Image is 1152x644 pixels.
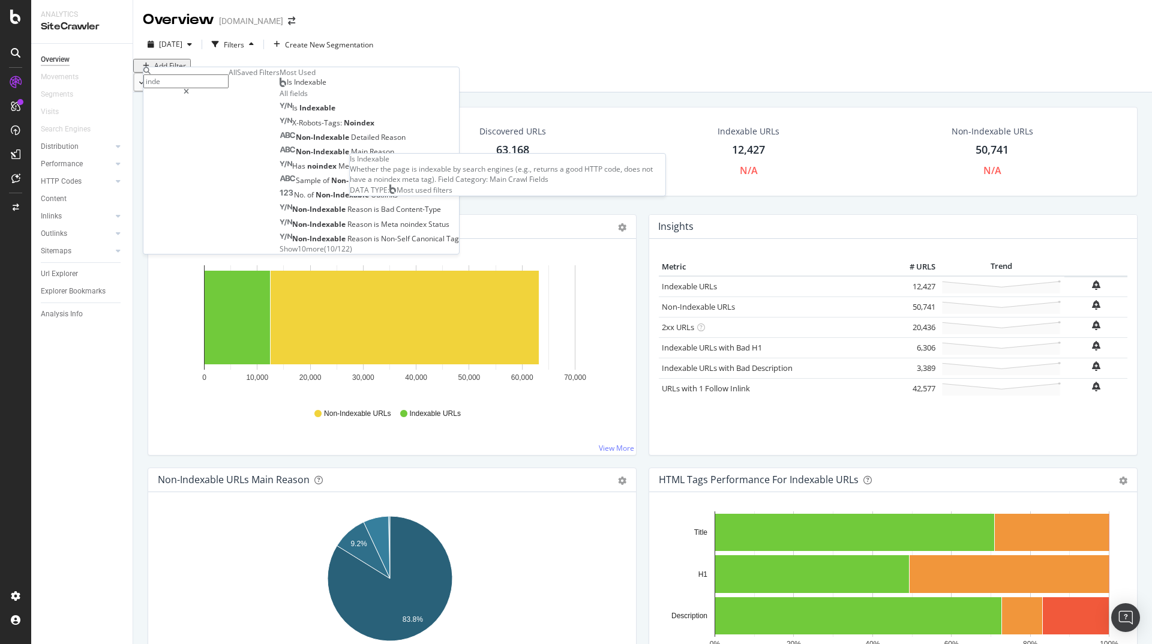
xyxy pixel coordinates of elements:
[41,123,103,136] a: Search Engines
[280,88,459,98] div: All fields
[41,308,83,320] div: Analysis Info
[292,219,347,229] span: Non-Indexable
[41,53,70,66] div: Overview
[400,219,428,229] span: noindex
[224,40,244,50] div: Filters
[292,161,307,171] span: Has
[202,373,206,382] text: 0
[374,204,381,214] span: is
[237,67,280,77] div: Saved Filters
[1111,603,1140,632] div: Open Intercom Messenger
[659,258,890,276] th: Metric
[41,285,106,298] div: Explorer Bookmarks
[890,337,938,358] td: 6,306
[890,258,938,276] th: # URLS
[374,219,381,229] span: is
[324,244,352,254] span: ( 10 / 122 )
[280,244,324,254] span: Show 10 more
[159,39,182,49] span: 2025 Sep. 6th
[143,74,229,88] input: Search by field name
[976,142,1009,158] div: 50,741
[246,373,268,382] text: 10,000
[331,175,386,185] span: Non-Indexable
[41,268,124,280] a: Url Explorer
[479,125,546,137] div: Discovered URLs
[511,373,533,382] text: 60,000
[405,373,427,382] text: 40,000
[446,233,459,244] span: Tag
[1092,382,1100,391] div: bell-plus
[296,132,351,142] span: Non-Indexable
[662,301,735,312] a: Non-Indexable URLs
[41,245,71,257] div: Sitemaps
[296,146,351,157] span: Non-Indexable
[41,308,124,320] a: Analysis Info
[143,10,214,30] div: Overview
[403,615,423,624] text: 83.8%
[659,474,859,486] div: HTML Tags Performance for Indexable URLs
[1092,320,1100,330] div: bell-plus
[41,106,71,118] a: Visits
[41,227,112,240] a: Outlinks
[662,363,793,373] a: Indexable URLs with Bad Description
[658,218,694,235] h4: Insights
[694,528,708,537] text: Title
[41,175,112,188] a: HTTP Codes
[718,125,779,137] div: Indexable URLs
[458,373,481,382] text: 50,000
[41,210,62,223] div: Inlinks
[41,123,91,136] div: Search Engines
[412,233,446,244] span: Canonical
[1092,280,1100,290] div: bell-plus
[207,35,259,54] button: Filters
[381,204,396,214] span: Bad
[323,175,331,185] span: of
[41,106,59,118] div: Visits
[564,373,586,382] text: 70,000
[219,15,283,27] div: [DOMAIN_NAME]
[292,233,347,244] span: Non-Indexable
[41,285,124,298] a: Explorer Bookmarks
[428,219,449,229] span: Status
[671,612,707,620] text: Description
[307,161,338,171] span: noindex
[496,142,529,158] div: 63,168
[952,125,1033,137] div: Non-Indexable URLs
[41,268,78,280] div: Url Explorer
[350,540,367,548] text: 9.2%
[890,317,938,337] td: 20,436
[374,233,381,244] span: is
[350,185,389,195] span: DATA TYPE:
[41,158,83,170] div: Performance
[41,10,123,20] div: Analytics
[41,140,79,153] div: Distribution
[299,103,335,113] span: Indexable
[41,88,73,101] div: Segments
[41,140,112,153] a: Distribution
[381,233,412,244] span: Non-Self
[41,227,67,240] div: Outlinks
[41,245,112,257] a: Sitemaps
[983,164,1001,178] div: N/A
[938,258,1064,276] th: Trend
[280,67,459,77] div: Most Used
[890,296,938,317] td: 50,741
[285,40,373,50] span: Create New Segmentation
[381,219,400,229] span: Meta
[1092,341,1100,351] div: bell-plus
[41,53,124,66] a: Overview
[662,322,694,333] a: 2xx URLs
[41,158,112,170] a: Performance
[133,59,191,73] button: Add Filter
[292,103,299,113] span: Is
[890,378,938,399] td: 42,577
[1092,361,1100,371] div: bell-plus
[662,383,750,394] a: URLs with 1 Follow Inlink
[158,474,310,486] div: Non-Indexable URLs Main Reason
[296,175,323,185] span: Sample
[890,276,938,297] td: 12,427
[324,409,391,419] span: Non-Indexable URLs
[350,154,665,164] div: Is Indexable
[158,258,622,397] div: A chart.
[599,443,634,453] a: View More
